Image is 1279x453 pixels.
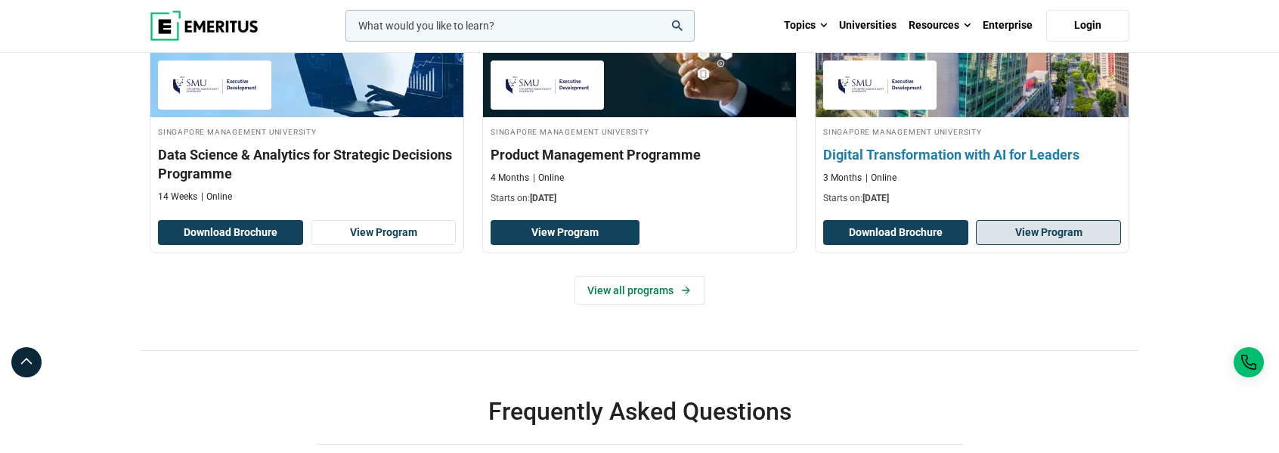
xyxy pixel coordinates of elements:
[823,192,1121,205] p: Starts on:
[491,125,788,138] h4: Singapore Management University
[574,276,705,305] a: View all programs
[158,191,197,203] p: 14 Weeks
[866,172,897,185] p: Online
[491,220,639,246] a: View Program
[491,172,529,185] p: 4 Months
[498,68,596,102] img: Singapore Management University
[158,125,456,138] h4: Singapore Management University
[311,220,456,246] a: View Program
[823,145,1121,164] h3: Digital Transformation with AI for Leaders
[862,193,889,203] span: [DATE]
[530,193,556,203] span: [DATE]
[823,220,968,246] button: Download Brochure
[158,145,456,183] h3: Data Science & Analytics for Strategic Decisions Programme
[316,396,963,427] h2: Frequently Asked Questions
[823,172,862,185] p: 3 Months
[1046,10,1129,42] a: Login
[345,10,695,42] input: woocommerce-product-search-field-0
[491,192,788,205] p: Starts on:
[158,220,303,246] button: Download Brochure
[976,220,1121,246] a: View Program
[823,125,1121,138] h4: Singapore Management University
[533,172,564,185] p: Online
[166,68,264,102] img: Singapore Management University
[491,145,788,164] h3: Product Management Programme
[831,68,929,102] img: Singapore Management University
[201,191,232,203] p: Online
